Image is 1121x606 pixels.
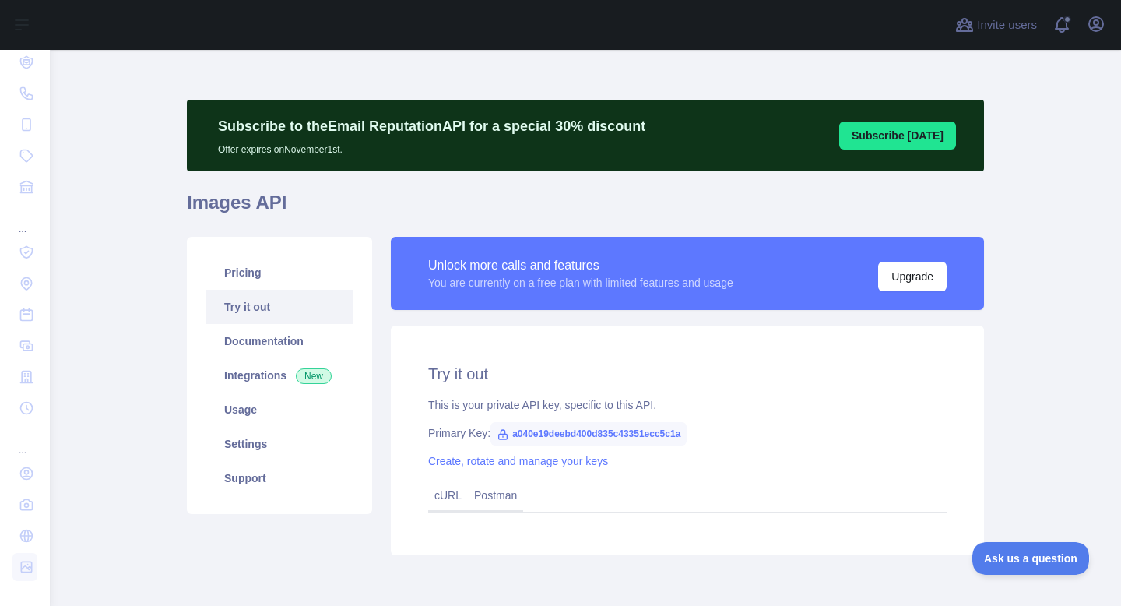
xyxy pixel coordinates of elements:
a: Pricing [206,255,353,290]
h2: Try it out [428,363,947,385]
a: Usage [206,393,353,427]
a: Create, rotate and manage your keys [428,455,608,467]
a: Settings [206,427,353,461]
div: ... [12,204,37,235]
div: Primary Key: [428,425,947,441]
iframe: Toggle Customer Support [972,542,1090,575]
span: New [296,368,332,384]
span: a040e19deebd400d835c43351ecc5c1a [490,422,687,446]
h1: Images API [187,190,984,227]
a: Try it out [206,290,353,324]
div: ... [12,425,37,456]
p: Offer expires on November 1st. [218,137,645,156]
span: Invite users [977,16,1037,34]
a: Support [206,461,353,495]
div: Unlock more calls and features [428,256,733,275]
button: Invite users [952,12,1040,37]
div: This is your private API key, specific to this API. [428,397,947,413]
button: Subscribe [DATE] [839,122,956,150]
p: Subscribe to the Email Reputation API for a special 30 % discount [218,115,645,137]
button: Upgrade [878,262,947,291]
a: Integrations New [206,358,353,393]
div: You are currently on a free plan with limited features and usage [428,275,733,291]
a: Documentation [206,324,353,358]
a: cURL [434,489,462,502]
a: Postman [468,483,523,508]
